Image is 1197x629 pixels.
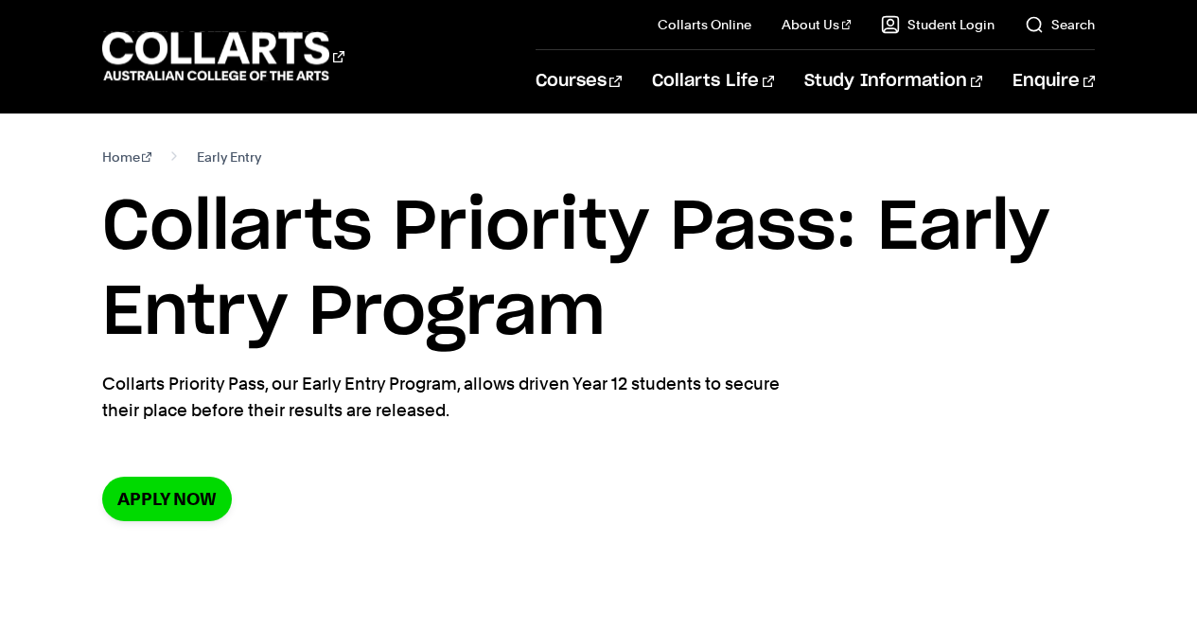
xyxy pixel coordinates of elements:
[1025,15,1095,34] a: Search
[658,15,751,34] a: Collarts Online
[102,371,793,424] p: Collarts Priority Pass, our Early Entry Program, allows driven Year 12 students to secure their p...
[652,50,774,113] a: Collarts Life
[782,15,852,34] a: About Us
[1012,50,1095,113] a: Enquire
[804,50,982,113] a: Study Information
[102,185,1096,356] h1: Collarts Priority Pass: Early Entry Program
[102,477,232,521] a: Apply now
[102,144,152,170] a: Home
[881,15,995,34] a: Student Login
[536,50,622,113] a: Courses
[197,144,261,170] span: Early Entry
[102,29,344,83] div: Go to homepage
